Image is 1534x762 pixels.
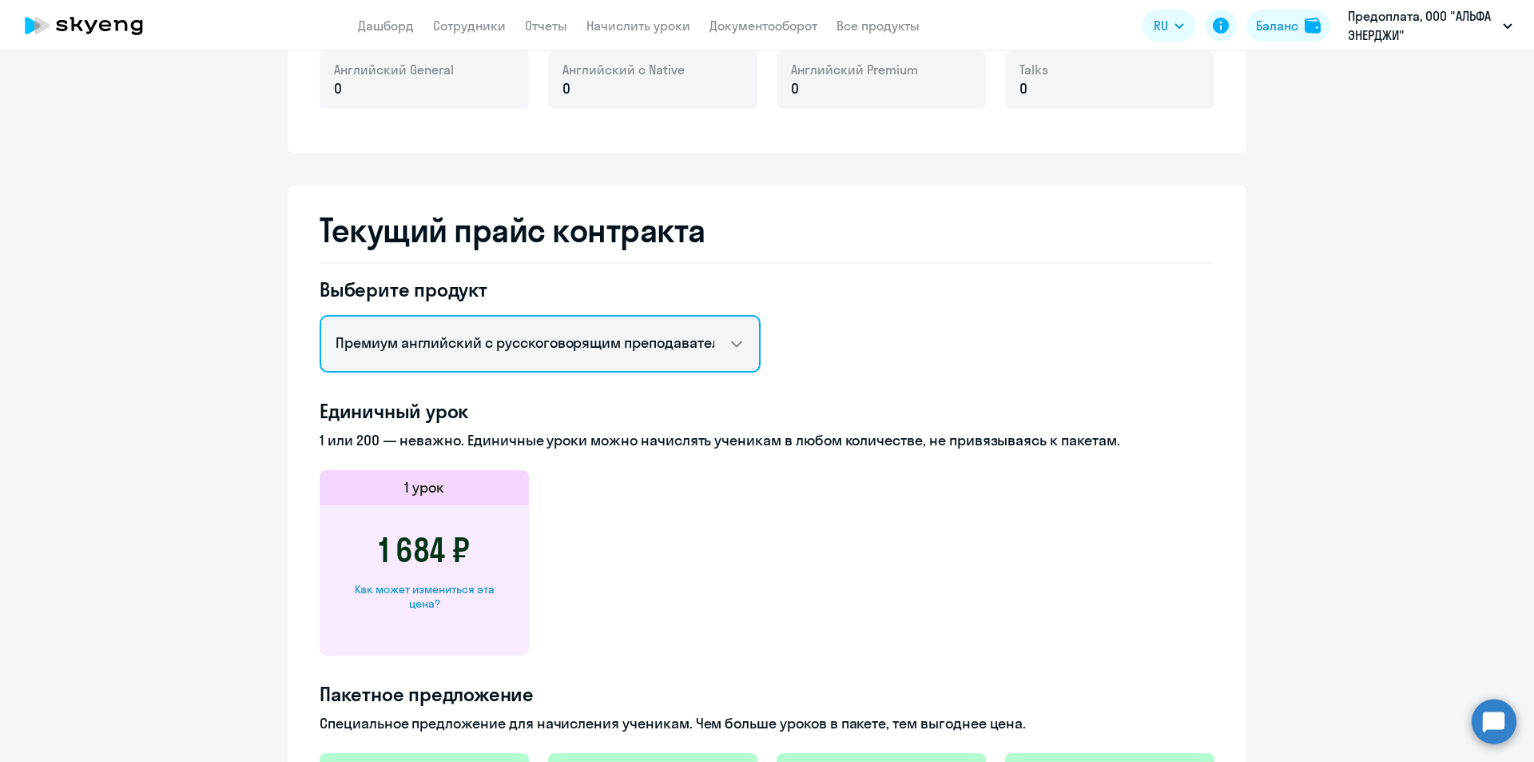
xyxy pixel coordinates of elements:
a: Дашборд [358,18,414,34]
span: Английский General [334,61,454,78]
img: balance [1305,18,1321,34]
h3: 1 684 ₽ [379,531,470,569]
a: Все продукты [837,18,920,34]
a: Документооборот [709,18,817,34]
button: Балансbalance [1246,10,1330,42]
p: Предоплата, ООО "АЛЬФА ЭНЕРДЖИ" [1348,6,1496,45]
span: 0 [562,78,570,99]
h4: Пакетное предложение [320,681,1214,707]
h4: Выберите продукт [320,277,761,302]
p: 1 или 200 — неважно. Единичные уроки можно начислять ученикам в любом количестве, не привязываясь... [320,430,1214,451]
h5: 1 урок [404,477,444,498]
span: 0 [1019,78,1027,99]
span: Talks [1019,61,1048,78]
div: Как может измениться эта цена? [345,582,503,611]
span: RU [1154,16,1168,35]
a: Начислить уроки [586,18,690,34]
a: Отчеты [525,18,567,34]
span: Английский с Native [562,61,685,78]
button: RU [1143,10,1195,42]
span: Английский Premium [791,61,918,78]
h2: Текущий прайс контракта [320,211,1214,249]
button: Предоплата, ООО "АЛЬФА ЭНЕРДЖИ" [1340,6,1520,45]
a: Сотрудники [433,18,506,34]
span: 0 [791,78,799,99]
span: 0 [334,78,342,99]
h4: Единичный урок [320,398,1214,424]
p: Специальное предложение для начисления ученикам. Чем больше уроков в пакете, тем выгоднее цена. [320,713,1214,734]
div: Баланс [1256,16,1298,35]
